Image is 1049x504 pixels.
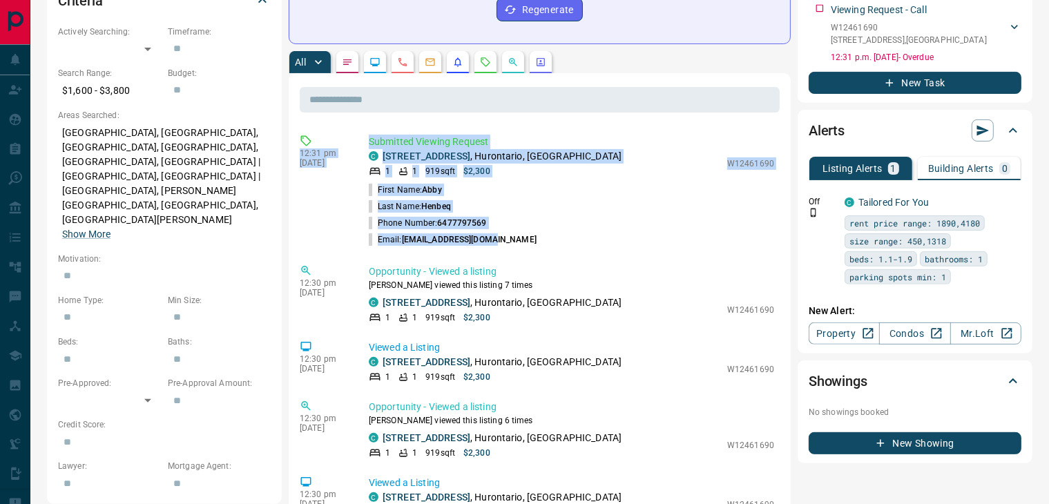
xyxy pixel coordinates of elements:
div: condos.ca [369,433,378,443]
p: Phone Number: [369,217,487,229]
p: [STREET_ADDRESS] , [GEOGRAPHIC_DATA] [831,34,987,46]
p: 12:30 pm [300,490,348,499]
p: W12461690 [727,363,774,376]
p: 919 sqft [425,165,455,177]
p: 919 sqft [425,371,455,383]
p: Opportunity - Viewed a listing [369,264,774,279]
span: bathrooms: 1 [925,252,983,266]
p: Search Range: [58,67,161,79]
span: Henbeq [421,202,451,211]
span: [EMAIL_ADDRESS][DOMAIN_NAME] [402,235,537,244]
p: Pre-Approval Amount: [168,377,271,389]
p: 12:30 pm [300,354,348,364]
p: 919 sqft [425,447,455,459]
button: New Showing [809,432,1021,454]
svg: Opportunities [508,57,519,68]
p: Building Alerts [928,164,994,173]
p: Credit Score: [58,418,271,431]
p: Submitted Viewing Request [369,135,774,149]
p: W12461690 [831,21,987,34]
p: No showings booked [809,406,1021,418]
p: Lawyer: [58,460,161,472]
div: Showings [809,365,1021,398]
p: 1 [385,447,390,459]
p: 1 [412,371,417,383]
p: W12461690 [727,157,774,170]
p: New Alert: [809,304,1021,318]
svg: Listing Alerts [452,57,463,68]
button: New Task [809,72,1021,94]
h2: Showings [809,370,867,392]
p: Last Name: [369,200,451,213]
p: First Name: [369,184,442,196]
p: Baths: [168,336,271,348]
a: Property [809,322,880,345]
p: Budget: [168,67,271,79]
p: 12:30 pm [300,414,348,423]
span: rent price range: 1890,4180 [849,216,980,230]
p: [DATE] [300,158,348,168]
p: 1 [412,165,417,177]
p: Viewed a Listing [369,476,774,490]
button: Show More [62,227,110,242]
p: [GEOGRAPHIC_DATA], [GEOGRAPHIC_DATA], [GEOGRAPHIC_DATA], [GEOGRAPHIC_DATA], [GEOGRAPHIC_DATA], [G... [58,122,271,246]
p: Home Type: [58,294,161,307]
div: condos.ca [369,357,378,367]
p: , Hurontario, [GEOGRAPHIC_DATA] [383,295,622,310]
p: 1 [412,311,417,324]
svg: Agent Actions [535,57,546,68]
p: Pre-Approved: [58,377,161,389]
a: Tailored For You [858,197,929,208]
svg: Lead Browsing Activity [369,57,381,68]
p: 1 [385,371,390,383]
div: condos.ca [845,197,854,207]
p: 12:30 pm [300,278,348,288]
p: [PERSON_NAME] viewed this listing 6 times [369,414,774,427]
p: Beds: [58,336,161,348]
p: [DATE] [300,423,348,433]
p: Areas Searched: [58,109,271,122]
p: All [295,57,306,67]
svg: Notes [342,57,353,68]
p: 12:31 pm [300,148,348,158]
div: condos.ca [369,298,378,307]
span: parking spots min: 1 [849,270,946,284]
a: Mr.Loft [950,322,1021,345]
a: [STREET_ADDRESS] [383,151,470,162]
p: Email: [369,233,537,246]
p: Viewed a Listing [369,340,774,355]
div: W12461690[STREET_ADDRESS],[GEOGRAPHIC_DATA] [831,19,1021,49]
a: [STREET_ADDRESS] [383,297,470,308]
p: Opportunity - Viewed a listing [369,400,774,414]
p: 1 [385,165,390,177]
p: 1 [891,164,896,173]
svg: Push Notification Only [809,208,818,217]
p: 1 [385,311,390,324]
p: 919 sqft [425,311,455,324]
p: Timeframe: [168,26,271,38]
div: Alerts [809,114,1021,147]
p: Min Size: [168,294,271,307]
p: [PERSON_NAME] viewed this listing 7 times [369,279,774,291]
p: Motivation: [58,253,271,265]
p: , Hurontario, [GEOGRAPHIC_DATA] [383,355,622,369]
p: $2,300 [463,447,490,459]
p: 12:31 p.m. [DATE] - Overdue [831,51,1021,64]
span: 6477797569 [437,218,486,228]
svg: Calls [397,57,408,68]
span: size range: 450,1318 [849,234,946,248]
p: Viewing Request - Call [831,3,927,17]
p: 1 [412,447,417,459]
span: beds: 1.1-1.9 [849,252,912,266]
p: Actively Searching: [58,26,161,38]
svg: Requests [480,57,491,68]
p: $2,300 [463,311,490,324]
p: W12461690 [727,439,774,452]
p: [DATE] [300,364,348,374]
p: , Hurontario, [GEOGRAPHIC_DATA] [383,149,622,164]
h2: Alerts [809,119,845,142]
p: W12461690 [727,304,774,316]
div: condos.ca [369,151,378,161]
p: , Hurontario, [GEOGRAPHIC_DATA] [383,431,622,445]
a: [STREET_ADDRESS] [383,432,470,443]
